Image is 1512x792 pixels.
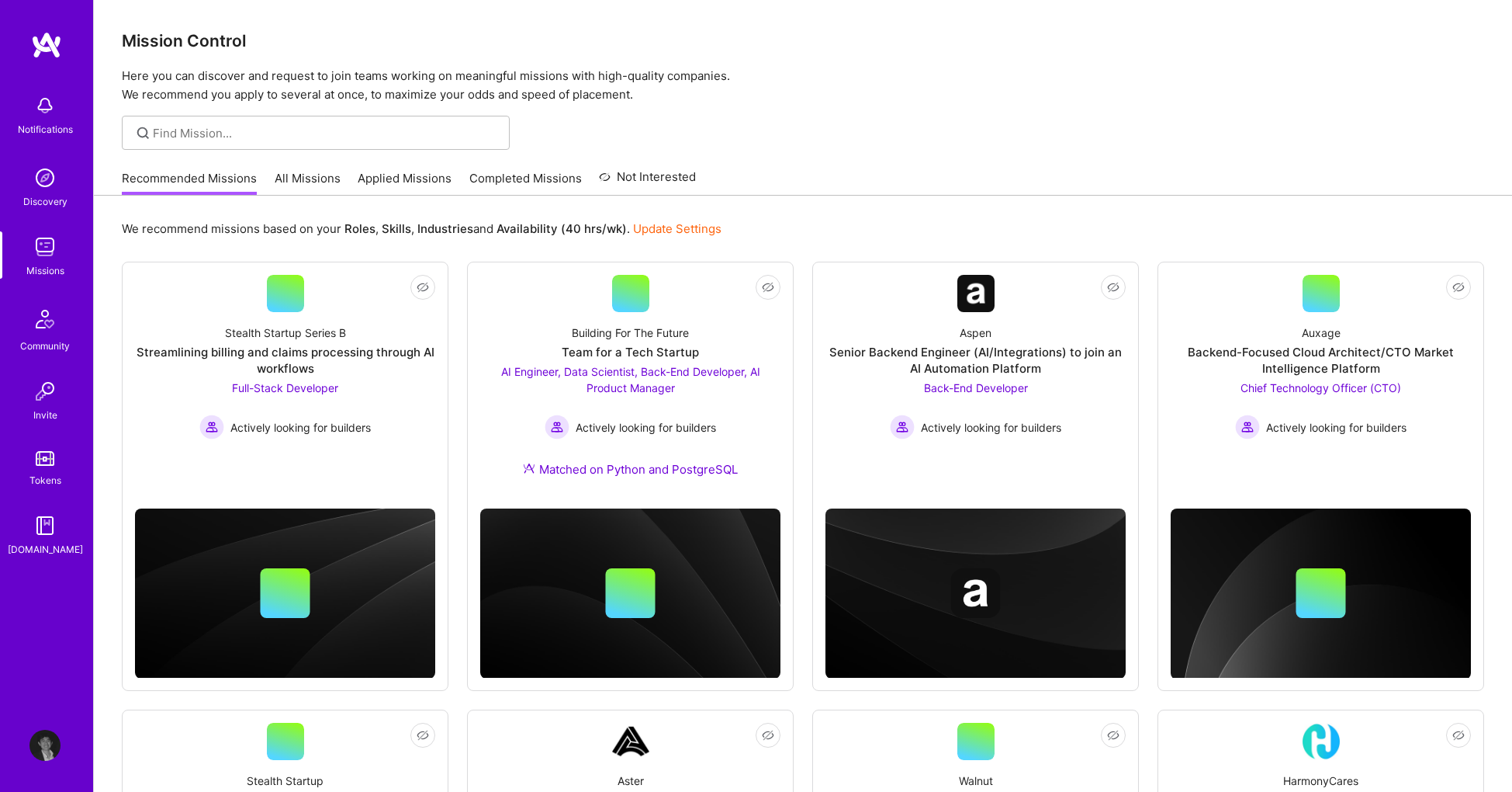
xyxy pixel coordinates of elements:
[762,729,774,742] i: icon EyeClosed
[8,541,83,558] div: [DOMAIN_NAME]
[26,730,64,761] a: User Avatar
[1171,344,1471,377] div: Backend-Focused Cloud Architect/CTO Market Intelligence Platform
[417,281,429,294] i: icon EyeClosed
[572,325,689,341] div: Building For The Future
[26,262,64,279] div: Missions
[33,407,57,423] div: Invite
[225,325,346,341] div: Stealth Startup Series B
[20,338,70,354] div: Community
[1452,281,1465,294] i: icon EyeClosed
[382,221,411,236] b: Skills
[469,170,582,196] a: Completed Missions
[957,275,995,312] img: Company Logo
[36,451,54,466] img: tokens
[122,67,1484,104] p: Here you can discover and request to join teams working on meaningful missions with high-quality ...
[924,381,1028,394] span: Back-End Developer
[480,275,780,496] a: Building For The FutureTeam for a Tech StartupAI Engineer, Data Scientist, Back-End Developer, AI...
[562,344,699,360] div: Team for a Tech Startup
[417,729,429,742] i: icon EyeClosed
[23,193,67,210] div: Discovery
[358,170,452,196] a: Applied Missions
[825,275,1126,470] a: Company LogoAspenSenior Backend Engineer (AI/Integrations) to join an AI Automation PlatformBack-...
[275,170,341,196] a: All Missions
[122,170,257,196] a: Recommended Missions
[199,415,224,439] img: Actively looking for builders
[960,325,991,341] div: Aspen
[29,730,61,761] img: User Avatar
[545,415,569,439] img: Actively looking for builders
[1303,723,1340,760] img: Company Logo
[951,568,1001,618] img: Company logo
[1107,281,1119,294] i: icon EyeClosed
[501,365,760,394] span: AI Engineer, Data Scientist, Back-End Developer, AI Product Manager
[29,90,61,121] img: bell
[232,381,338,394] span: Full-Stack Developer
[230,419,371,436] span: Actively looking for builders
[497,221,627,236] b: Availability (40 hrs/wk)
[29,162,61,193] img: discovery
[612,723,649,760] img: Company Logo
[153,125,498,141] input: Find Mission...
[890,415,915,439] img: Actively looking for builders
[633,221,721,236] a: Update Settings
[1171,509,1471,679] img: cover
[959,773,993,789] div: Walnut
[825,344,1126,377] div: Senior Backend Engineer (AI/Integrations) to join an AI Automation Platform
[921,419,1061,436] span: Actively looking for builders
[599,168,696,196] a: Not Interested
[1171,275,1471,470] a: AuxageBackend-Focused Cloud Architect/CTO Market Intelligence PlatformChief Technology Officer (C...
[480,509,780,679] img: cover
[18,121,73,137] div: Notifications
[1266,419,1406,436] span: Actively looking for builders
[523,461,738,478] div: Matched on Python and PostgreSQL
[247,773,324,789] div: Stealth Startup
[1302,325,1341,341] div: Auxage
[1452,729,1465,742] i: icon EyeClosed
[618,773,644,789] div: Aster
[122,221,721,237] p: We recommend missions based on your , , and .
[1240,381,1401,394] span: Chief Technology Officer (CTO)
[762,281,774,294] i: icon EyeClosed
[29,231,61,262] img: teamwork
[26,300,64,338] img: Community
[1235,415,1260,439] img: Actively looking for builders
[29,376,61,407] img: Invite
[825,509,1126,679] img: cover
[135,275,435,470] a: Stealth Startup Series BStreamlining billing and claims processing through AI workflowsFull-Stack...
[344,221,375,236] b: Roles
[523,462,535,474] img: Ateam Purple Icon
[417,221,473,236] b: Industries
[135,344,435,377] div: Streamlining billing and claims processing through AI workflows
[31,31,62,59] img: logo
[122,31,1484,50] h3: Mission Control
[1107,729,1119,742] i: icon EyeClosed
[1283,773,1358,789] div: HarmonyCares
[29,510,61,541] img: guide book
[134,124,152,142] i: icon SearchGrey
[135,509,435,679] img: cover
[29,472,61,488] div: Tokens
[576,419,716,436] span: Actively looking for builders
